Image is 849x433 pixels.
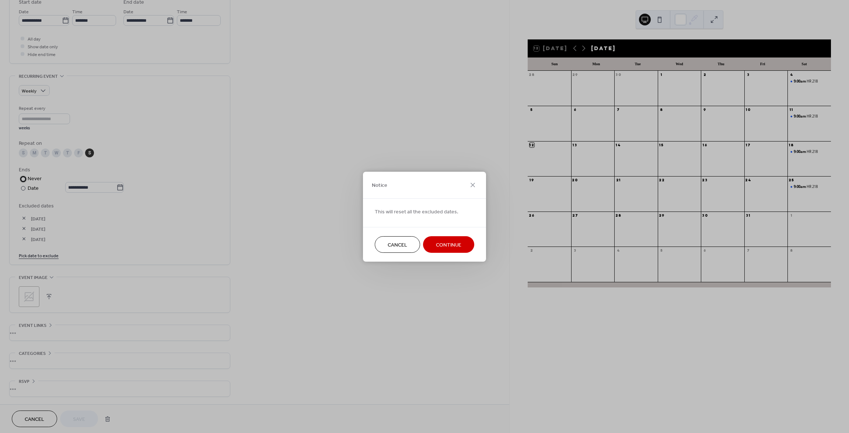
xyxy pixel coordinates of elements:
span: This will reset all the excluded dates. [375,208,458,216]
span: Continue [436,241,461,249]
span: Cancel [388,241,407,249]
button: Continue [423,236,474,253]
button: Cancel [375,236,420,253]
span: Notice [372,182,387,189]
